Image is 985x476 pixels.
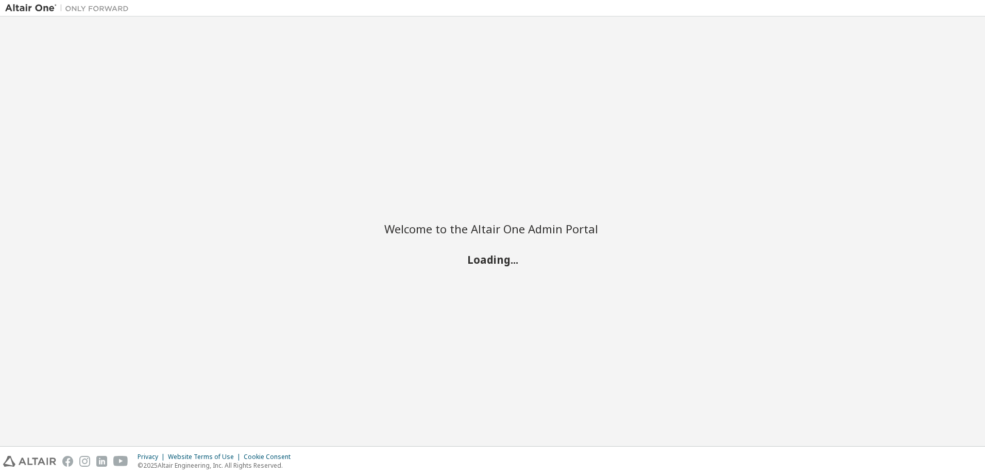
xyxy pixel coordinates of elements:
[244,453,297,461] div: Cookie Consent
[138,453,168,461] div: Privacy
[5,3,134,13] img: Altair One
[96,456,107,467] img: linkedin.svg
[138,461,297,470] p: © 2025 Altair Engineering, Inc. All Rights Reserved.
[79,456,90,467] img: instagram.svg
[384,222,601,236] h2: Welcome to the Altair One Admin Portal
[168,453,244,461] div: Website Terms of Use
[113,456,128,467] img: youtube.svg
[62,456,73,467] img: facebook.svg
[3,456,56,467] img: altair_logo.svg
[384,253,601,266] h2: Loading...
